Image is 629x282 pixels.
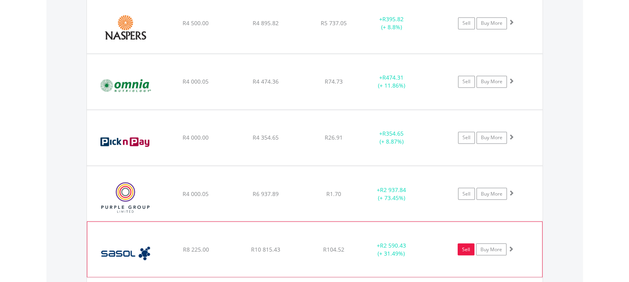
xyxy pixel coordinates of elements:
[382,130,404,137] span: R354.65
[321,19,347,27] span: R5 737.05
[380,186,406,193] span: R2 937.84
[183,245,209,253] span: R8 225.00
[458,188,475,200] a: Sell
[253,190,279,197] span: R6 937.89
[382,74,404,81] span: R474.31
[91,176,160,219] img: EQU.ZA.PPE.png
[183,190,209,197] span: R4 000.05
[362,15,422,31] div: + (+ 8.8%)
[362,130,422,146] div: + (+ 8.87%)
[326,190,341,197] span: R1.70
[91,232,160,275] img: EQU.ZA.SOL.png
[183,19,209,27] span: R4 500.00
[458,243,474,255] a: Sell
[183,134,209,141] span: R4 000.00
[476,17,507,29] a: Buy More
[325,78,343,85] span: R74.73
[253,78,279,85] span: R4 474.36
[476,76,507,88] a: Buy More
[91,64,160,107] img: EQU.ZA.OMN.png
[253,19,279,27] span: R4 895.82
[362,186,422,202] div: + (+ 73.45%)
[362,74,422,90] div: + (+ 11.86%)
[91,3,160,51] img: EQU.ZA.NPN.png
[183,78,209,85] span: R4 000.05
[323,245,344,253] span: R104.52
[476,132,507,144] a: Buy More
[458,17,475,29] a: Sell
[380,241,406,249] span: R2 590.43
[361,241,421,257] div: + (+ 31.49%)
[91,120,160,163] img: EQU.ZA.PIK.png
[253,134,279,141] span: R4 354.65
[458,76,475,88] a: Sell
[382,15,404,23] span: R395.82
[476,243,506,255] a: Buy More
[251,245,280,253] span: R10 815.43
[476,188,507,200] a: Buy More
[325,134,343,141] span: R26.91
[458,132,475,144] a: Sell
